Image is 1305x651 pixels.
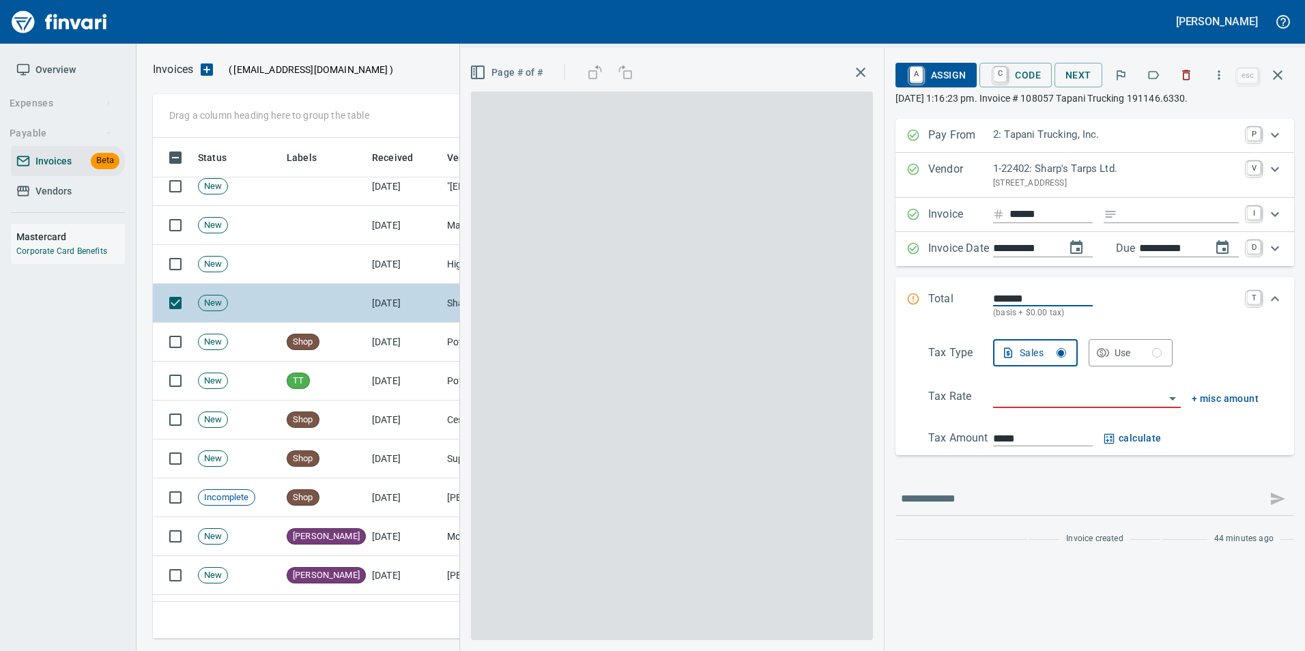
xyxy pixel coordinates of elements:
span: Shop [287,336,319,349]
button: Upload an Invoice [193,61,220,78]
span: Overview [35,61,76,78]
button: Labels [1138,60,1168,90]
p: Tax Rate [928,388,993,408]
span: Vendors [35,183,72,200]
td: [DATE] [367,439,442,478]
span: Vendor / From [447,149,528,166]
td: [DATE] [367,206,442,245]
p: Vendor [928,161,993,190]
span: New [199,375,227,388]
button: + misc amount [1192,390,1259,407]
span: [EMAIL_ADDRESS][DOMAIN_NAME] [232,63,389,76]
button: Use [1089,339,1173,366]
td: Cessco Inc (1-10167) [442,401,578,439]
span: New [199,219,227,232]
td: Potter Webster Company Inc (1-10818) [442,362,578,401]
div: Expand [895,119,1294,153]
h6: Mastercard [16,229,125,244]
td: Superior Tire Service, Inc (1-10991) [442,439,578,478]
span: New [199,414,227,426]
td: Potter Webster Company Inc (1-10818) [442,323,578,362]
button: More [1204,60,1234,90]
div: Sales [1020,345,1066,362]
td: [DATE] [367,401,442,439]
button: Payable [4,121,118,146]
button: Sales [993,339,1078,366]
button: Flag [1106,60,1136,90]
td: [DATE] [367,362,442,401]
button: Expenses [4,91,118,116]
span: Shop [287,452,319,465]
span: Shop [287,491,319,504]
p: [STREET_ADDRESS] [993,177,1239,190]
a: D [1247,240,1261,254]
button: [PERSON_NAME] [1173,11,1261,32]
a: C [994,67,1007,82]
span: Invoices [35,153,72,170]
span: Beta [91,153,119,169]
span: New [199,258,227,271]
span: Labels [287,149,334,166]
td: [DATE] [367,595,442,634]
a: Corporate Card Benefits [16,246,107,256]
td: Advanced Hydraulic Supply Co. LLC (1-10020) [442,595,578,634]
h5: [PERSON_NAME] [1176,14,1258,29]
button: CCode [979,63,1052,87]
span: Status [198,149,227,166]
p: [DATE] 1:16:23 pm. Invoice # 108057 Tapani Trucking 191146.6330. [895,91,1294,105]
p: Tax Amount [928,430,993,447]
p: 1-22402: Sharp's Tarps Ltd. [993,161,1239,177]
span: New [199,452,227,465]
span: New [199,336,227,349]
a: Vendors [11,176,125,207]
td: [PERSON_NAME], Inc. (1-39587) [442,478,578,517]
p: (basis + $0.00 tax) [993,306,1239,320]
svg: Invoice number [993,206,1004,222]
td: [DATE] [367,556,442,595]
span: New [199,569,227,582]
div: Use [1115,345,1162,362]
button: Next [1055,63,1102,88]
a: I [1247,206,1261,220]
p: Due [1116,240,1181,257]
a: Finvari [8,5,111,38]
span: Code [990,63,1041,87]
button: change date [1060,231,1093,264]
a: Overview [11,55,125,85]
td: Masons Supply Company Inc (1-10631) [442,206,578,245]
td: [DATE] [367,167,442,206]
td: Sharp's Tarps Ltd. (1-22402) [442,284,578,323]
button: Open [1163,389,1182,408]
span: Incomplete [199,491,255,504]
span: Status [198,149,244,166]
td: [DATE] [367,478,442,517]
span: Expenses [10,95,113,112]
a: InvoicesBeta [11,146,125,177]
div: Expand [895,153,1294,198]
span: This records your message into the invoice and notifies anyone mentioned [1261,482,1294,515]
span: Shop [287,414,319,426]
span: Payable [10,125,113,142]
button: change due date [1206,231,1239,264]
a: esc [1237,68,1258,83]
p: Invoices [153,61,193,78]
span: Labels [287,149,317,166]
a: T [1247,291,1261,304]
td: "[EMAIL_ADDRESS][DOMAIN_NAME]" <[EMAIL_ADDRESS][DOMAIN_NAME]> [442,167,578,206]
span: [PERSON_NAME] [287,569,365,582]
nav: breadcrumb [153,61,193,78]
p: Pay From [928,127,993,145]
span: TT [287,375,309,388]
span: Assign [906,63,966,87]
td: Mobile Modular Management Corporation (1-38120) [442,517,578,556]
button: AAssign [895,63,977,87]
span: New [199,180,227,193]
button: Discard [1171,60,1201,90]
td: [PERSON_NAME] Auto Parts (1-23030) [442,556,578,595]
span: Invoice created [1066,532,1123,546]
span: New [199,297,227,310]
span: Received [372,149,413,166]
div: Expand [895,334,1294,497]
p: 2: Tapani Trucking, Inc. [993,127,1239,143]
td: [DATE] [367,245,442,284]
